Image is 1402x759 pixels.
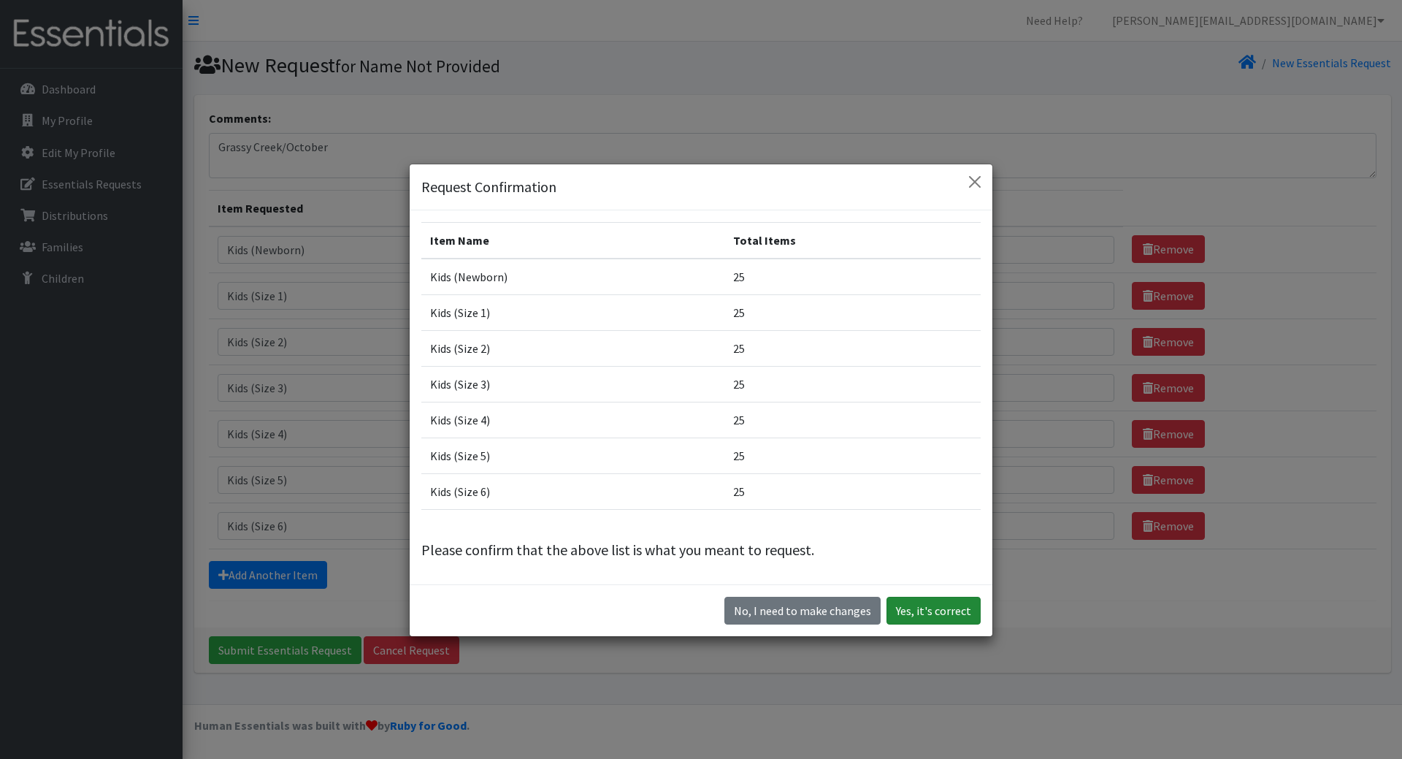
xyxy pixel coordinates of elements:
td: 25 [724,438,981,473]
h5: Request Confirmation [421,176,556,198]
th: Item Name [421,222,724,259]
td: Kids (Newborn) [421,259,724,295]
td: Kids (Size 1) [421,294,724,330]
td: Kids (Size 6) [421,473,724,509]
td: 25 [724,330,981,366]
td: Kids (Size 2) [421,330,724,366]
button: Yes, it's correct [886,597,981,625]
button: Close [963,170,987,194]
button: No I need to make changes [724,597,881,625]
td: Kids (Size 5) [421,438,724,473]
th: Total Items [724,222,981,259]
p: Please confirm that the above list is what you meant to request. [421,539,981,561]
td: 25 [724,366,981,402]
td: 25 [724,473,981,509]
td: 25 [724,294,981,330]
td: 25 [724,259,981,295]
td: Kids (Size 3) [421,366,724,402]
td: Kids (Size 4) [421,402,724,438]
td: 25 [724,402,981,438]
